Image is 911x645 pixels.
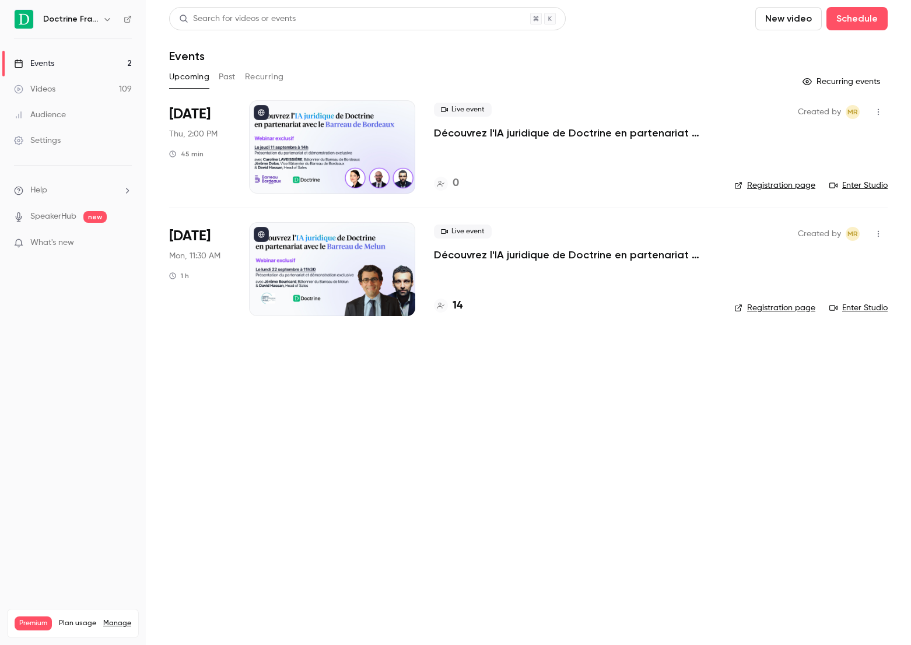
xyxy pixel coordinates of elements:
a: 14 [434,298,462,314]
a: 0 [434,176,459,191]
div: 1 h [169,271,189,281]
div: Audience [14,109,66,121]
span: MR [847,227,858,241]
span: Thu, 2:00 PM [169,128,218,140]
span: Created by [798,227,841,241]
span: Marguerite Rubin de Cervens [846,105,860,119]
div: 45 min [169,149,204,159]
img: Doctrine France [15,10,33,29]
button: Recurring [245,68,284,86]
a: Enter Studio [829,302,888,314]
button: Schedule [826,7,888,30]
div: Events [14,58,54,69]
div: Search for videos or events [179,13,296,25]
a: Manage [103,619,131,628]
button: Upcoming [169,68,209,86]
li: help-dropdown-opener [14,184,132,197]
div: Sep 11 Thu, 2:00 PM (Europe/Paris) [169,100,230,194]
span: [DATE] [169,227,211,246]
h4: 0 [453,176,459,191]
a: Enter Studio [829,180,888,191]
a: Découvrez l'IA juridique de Doctrine en partenariat avec le Barreau de Melun [434,248,716,262]
button: New video [755,7,822,30]
span: new [83,211,107,223]
a: Registration page [734,302,815,314]
button: Past [219,68,236,86]
h1: Events [169,49,205,63]
span: Marguerite Rubin de Cervens [846,227,860,241]
div: Videos [14,83,55,95]
span: Created by [798,105,841,119]
span: MR [847,105,858,119]
span: What's new [30,237,74,249]
a: Découvrez l'IA juridique de Doctrine en partenariat avec le Barreau de Bordeaux [434,126,716,140]
div: Sep 22 Mon, 11:30 AM (Europe/Paris) [169,222,230,316]
iframe: Noticeable Trigger [118,238,132,248]
h6: Doctrine France [43,13,98,25]
span: Premium [15,616,52,630]
button: Recurring events [797,72,888,91]
span: Help [30,184,47,197]
span: Plan usage [59,619,96,628]
span: Live event [434,103,492,117]
span: [DATE] [169,105,211,124]
span: Mon, 11:30 AM [169,250,220,262]
span: Live event [434,225,492,239]
a: Registration page [734,180,815,191]
h4: 14 [453,298,462,314]
div: Settings [14,135,61,146]
a: SpeakerHub [30,211,76,223]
